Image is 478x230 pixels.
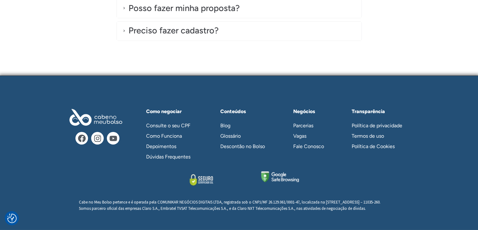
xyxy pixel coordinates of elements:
[7,214,17,223] button: Preferências de consentimento
[287,131,336,141] a: Vagas
[345,120,412,131] a: Política de privacidade
[117,22,361,41] div: Preciso fazer cadastro?
[345,120,412,152] nav: Menu
[345,131,412,141] a: Termos de uso
[214,141,277,152] a: Descontão no Bolso
[129,2,240,15] div: Posso fazer minha proposta?
[214,131,277,141] a: Glossário
[140,131,203,141] a: Como Funciona
[352,109,412,114] h2: Transparência​
[140,141,203,152] a: Depoimentos
[79,199,399,211] p: Cabe no Meu Bolso pertence e é operada pela COMUNIKAR NEGÓCIOS DIGITAIS LTDA, registrada sob o CN...
[261,171,299,182] img: google-safe-browsing.webp
[220,109,277,114] h2: Conteúdos
[293,109,336,114] h2: Negócios
[287,141,336,152] a: Fale Conosco
[140,120,203,162] nav: Menu
[287,120,336,152] nav: Menu
[140,152,203,162] a: Dúvidas Frequentes
[129,24,219,37] div: Preciso fazer cadastro?
[179,171,223,188] img: seguro-certificado-ssl.webp
[79,206,366,211] span: Somos parceiro oficial das empresas Claro S.A., Embratel TVSAT Telecomunicações S.A., e da Claro ...
[7,214,17,223] img: Revisit consent button
[140,120,203,131] a: Consulte o seu CPF
[287,120,336,131] a: Parcerias
[214,120,277,152] nav: Menu
[345,141,412,152] a: Política de Cookies
[214,120,277,131] a: Blog
[146,109,203,114] h2: Como negociar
